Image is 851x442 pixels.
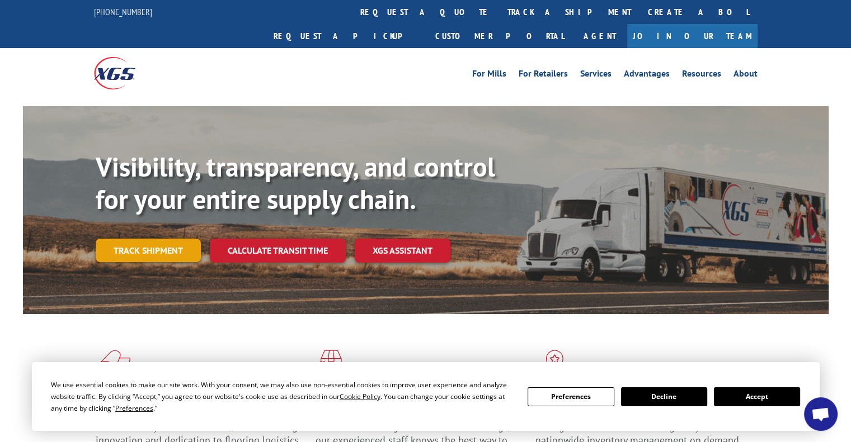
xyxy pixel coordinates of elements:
a: Resources [682,69,721,82]
div: We use essential cookies to make our site work. With your consent, we may also use non-essential ... [51,379,514,414]
a: For Retailers [519,69,568,82]
button: Decline [621,387,707,406]
a: Track shipment [96,239,201,262]
span: Cookie Policy [340,392,380,401]
a: Join Our Team [627,24,758,48]
span: Preferences [115,403,153,413]
a: XGS ASSISTANT [355,239,450,263]
a: Agent [572,24,627,48]
button: Accept [714,387,800,406]
a: Request a pickup [265,24,427,48]
img: xgs-icon-total-supply-chain-intelligence-red [96,350,130,379]
a: [PHONE_NUMBER] [94,6,152,17]
a: Services [580,69,612,82]
div: Cookie Consent Prompt [32,362,820,431]
a: Advantages [624,69,670,82]
button: Preferences [528,387,614,406]
img: xgs-icon-focused-on-flooring-red [316,350,342,379]
a: Customer Portal [427,24,572,48]
a: Calculate transit time [210,239,346,263]
b: Visibility, transparency, and control for your entire supply chain. [96,149,495,216]
a: About [734,69,758,82]
a: For Mills [472,69,506,82]
a: Open chat [804,397,838,431]
img: xgs-icon-flagship-distribution-model-red [535,350,574,379]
